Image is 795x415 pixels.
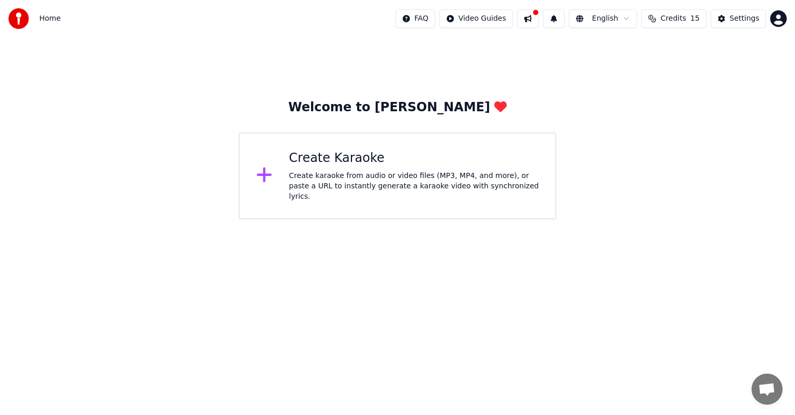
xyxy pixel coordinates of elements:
span: Home [39,13,61,24]
span: 15 [690,13,700,24]
img: youka [8,8,29,29]
span: Credits [660,13,686,24]
button: Credits15 [641,9,706,28]
div: Welcome to [PERSON_NAME] [288,99,507,116]
nav: breadcrumb [39,13,61,24]
button: Settings [711,9,766,28]
div: Create karaoke from audio or video files (MP3, MP4, and more), or paste a URL to instantly genera... [289,171,539,202]
div: Create Karaoke [289,150,539,167]
button: FAQ [395,9,435,28]
div: Settings [730,13,759,24]
button: Video Guides [439,9,513,28]
div: Open chat [752,374,783,405]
